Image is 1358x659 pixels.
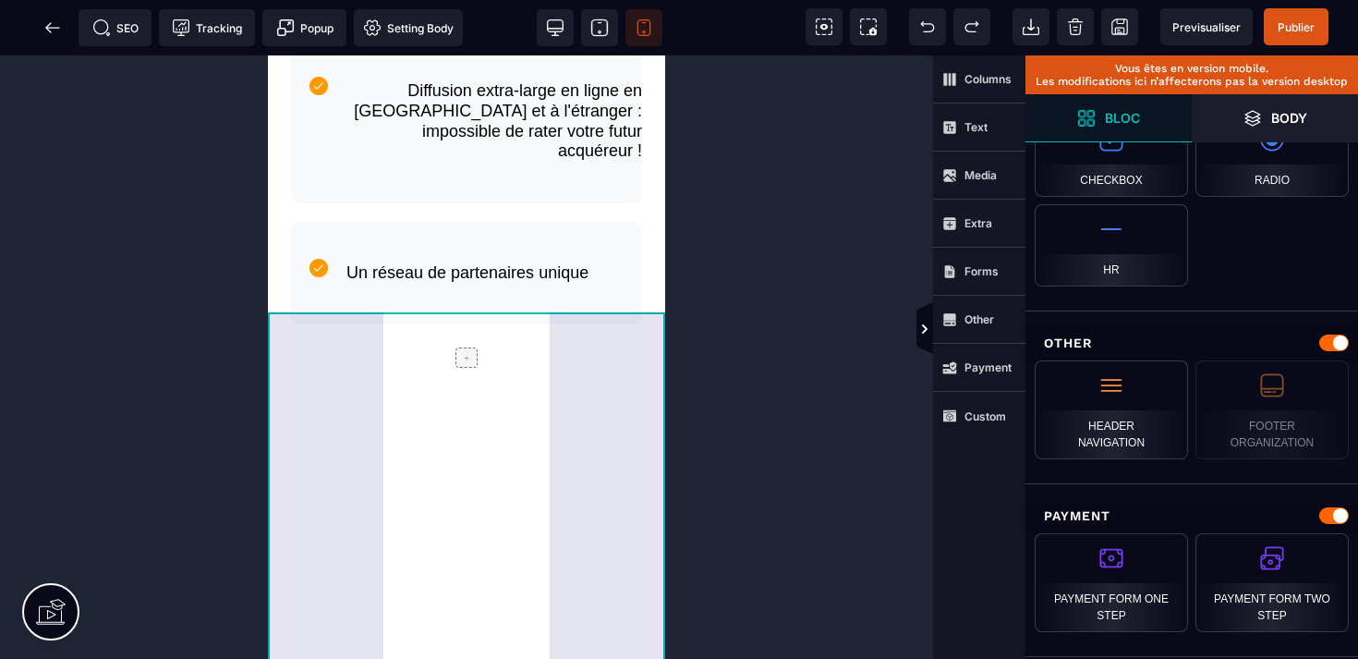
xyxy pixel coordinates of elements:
[1035,360,1188,459] div: Header navigation
[92,18,139,37] span: SEO
[1195,533,1349,632] div: Payment Form Two Step
[1035,115,1188,197] div: Checkbox
[1172,20,1241,34] span: Previsualiser
[1025,326,1358,360] div: Other
[964,409,1006,423] strong: Custom
[1035,75,1349,88] p: Les modifications ici n’affecterons pas la version desktop
[1035,204,1188,287] div: Hr
[1271,111,1307,125] strong: Body
[79,26,374,105] div: Diffusion extra-large en ligne en [GEOGRAPHIC_DATA] et à l'étranger : impossible de rater votre f...
[1278,20,1315,34] span: Publier
[806,8,843,45] span: View components
[1192,94,1358,142] span: Open Layer Manager
[1105,111,1140,125] strong: Bloc
[1025,499,1358,533] div: Payment
[964,168,997,182] strong: Media
[172,18,242,37] span: Tracking
[276,18,333,37] span: Popup
[1195,360,1349,459] div: Footer Organization
[79,203,374,233] text: Un réseau de partenaires unique
[964,360,1012,374] strong: Payment
[964,264,999,278] strong: Forms
[964,72,1012,86] strong: Columns
[964,120,988,134] strong: Text
[1035,533,1188,632] div: Payment Form One Step
[42,21,60,40] img: 7126ff4599d2c04edf5294bfb35faa18_tick.png
[1160,8,1253,45] span: Preview
[42,203,60,222] img: 7126ff4599d2c04edf5294bfb35faa18_tick.png
[1195,115,1349,197] div: Radio
[1025,94,1192,142] span: Open Blocks
[964,216,992,230] strong: Extra
[363,18,454,37] span: Setting Body
[1035,62,1349,75] p: Vous êtes en version mobile.
[850,8,887,45] span: Screenshot
[964,312,994,326] strong: Other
